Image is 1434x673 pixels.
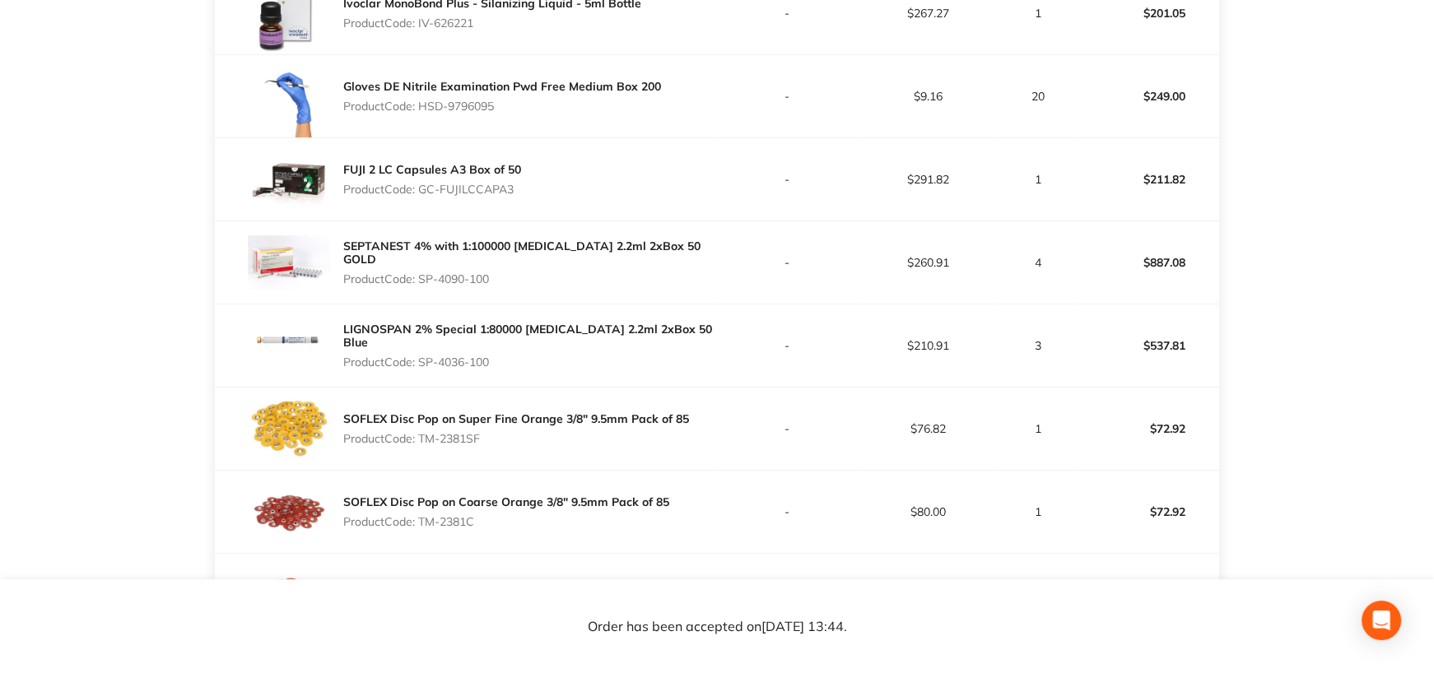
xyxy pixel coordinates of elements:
[859,339,998,352] p: $210.91
[248,554,330,636] img: cDN6NWQ1eg
[1079,492,1218,531] p: $72.92
[718,422,857,435] p: -
[718,256,857,269] p: -
[718,505,857,518] p: -
[343,183,521,196] p: Product Code: GC-FUJILCCAPA3
[343,578,681,592] a: SOFLEX Disc Pop on Medium Orange 1/2" 12.7mm Pack of 85
[1362,601,1401,640] div: Open Intercom Messenger
[999,7,1078,20] p: 1
[343,100,661,113] p: Product Code: HSD-9796095
[248,55,330,137] img: ZGo2dGVxbw
[859,7,998,20] p: $267.27
[343,432,689,445] p: Product Code: TM-2381SF
[718,173,857,186] p: -
[343,239,701,267] a: SEPTANEST 4% with 1:100000 [MEDICAL_DATA] 2.2ml 2xBox 50 GOLD
[248,138,330,220] img: NGp2YTgzNg
[999,256,1078,269] p: 4
[1079,575,1218,615] p: $72.92
[343,515,669,528] p: Product Code: TM-2381C
[718,339,857,352] p: -
[343,494,669,509] a: SOFLEX Disc Pop on Coarse Orange 3/8" 9.5mm Pack of 85
[859,422,998,435] p: $76.82
[343,411,689,426] a: SOFLEX Disc Pop on Super Fine Orange 3/8" 9.5mm Pack of 85
[859,256,998,269] p: $260.91
[999,173,1078,186] p: 1
[343,162,521,177] a: FUJI 2 LC Capsules A3 Box of 50
[588,619,847,634] p: Order has been accepted on [DATE] 13:44 .
[248,388,330,470] img: Z2U2aTd4Zw
[248,221,330,304] img: a3BwZjViZA
[718,90,857,103] p: -
[999,505,1078,518] p: 1
[248,304,330,387] img: ZHdoYWpnOA
[859,505,998,518] p: $80.00
[343,322,712,350] a: LIGNOSPAN 2% Special 1:80000 [MEDICAL_DATA] 2.2ml 2xBox 50 Blue
[1079,77,1218,116] p: $249.00
[999,422,1078,435] p: 1
[1079,243,1218,282] p: $887.08
[859,173,998,186] p: $291.82
[859,90,998,103] p: $9.16
[343,79,661,94] a: Gloves DE Nitrile Examination Pwd Free Medium Box 200
[1079,326,1218,365] p: $537.81
[999,90,1078,103] p: 20
[718,7,857,20] p: -
[248,471,330,553] img: eW1tbnFkZQ
[343,272,717,285] p: Product Code: SP-4090-100
[343,355,717,369] p: Product Code: SP-4036-100
[999,339,1078,352] p: 3
[343,16,641,30] p: Product Code: IV-626221
[1079,160,1218,199] p: $211.82
[1079,409,1218,448] p: $72.92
